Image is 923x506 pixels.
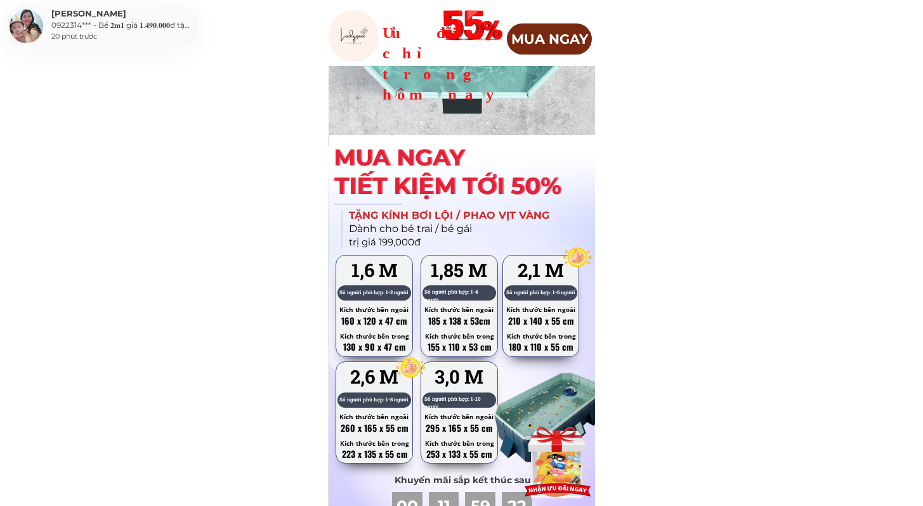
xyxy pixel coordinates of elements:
[393,473,532,487] h3: Khuyến mãi sắp kết thúc sau
[334,255,414,285] h3: 1,6 M
[336,447,414,461] h3: 223 x 135 x 55 cm
[334,167,590,204] h3: TIẾT KIỆM TỚI 50%
[336,331,414,341] h3: Kích thước bên trong
[339,289,409,297] h3: Số người phù hợp: 1-2 người
[502,331,580,341] h3: Kích thước bên trong
[349,235,492,250] h3: trị giá 199,000đ
[501,255,580,285] h3: 2,1 M
[421,447,498,461] h3: 253 x 133 x 55 cm
[383,22,513,105] h3: Ưu đãi chỉ trong hôm nay
[336,438,414,448] h3: Kích thước bên trong
[339,396,409,404] h3: Số người phù hợp: 1-8 người
[336,421,413,435] h3: 260 x 165 x 55 cm
[349,207,554,224] h3: TẶNG KÍNH BƠI LỘI / PHAO VỊT VÀNG
[502,314,580,328] h3: 210 x 140 x 55 cm
[424,395,494,412] h3: Số người phù hợp: 1-10 người
[424,288,494,304] h3: Số người phù hợp: 1-4 người
[336,340,414,354] h3: 130 x 90 x 47 cm
[421,438,499,448] h3: Kích thước bên trong
[336,314,413,328] h3: 160 x 120 x 47 cm
[334,139,496,176] h3: MUA NGAY
[420,304,498,315] h3: Kích thước bên ngoài
[334,361,414,391] h3: 2,6 M
[335,304,413,315] h3: Kích thước bên ngoài
[349,221,534,237] h3: Dành cho bé trai / bé gái
[506,289,575,297] h3: Số người phù hợp: 1-6 người
[419,255,499,285] h3: 1,85 M
[335,412,413,422] h3: Kích thước bên ngoài
[502,340,580,354] h3: 180 x 110 x 55 cm
[421,340,498,354] h3: 155 x 110 x 53 cm
[502,304,580,315] h3: Kích thước bên ngoài
[421,331,499,341] h3: Kích thước bên trong
[420,412,498,422] h3: Kích thước bên ngoài
[419,361,499,391] h3: 3,0 M
[421,421,498,435] h3: 295 x 165 x 55 cm
[421,314,498,328] h3: 185 x 138 x 53cm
